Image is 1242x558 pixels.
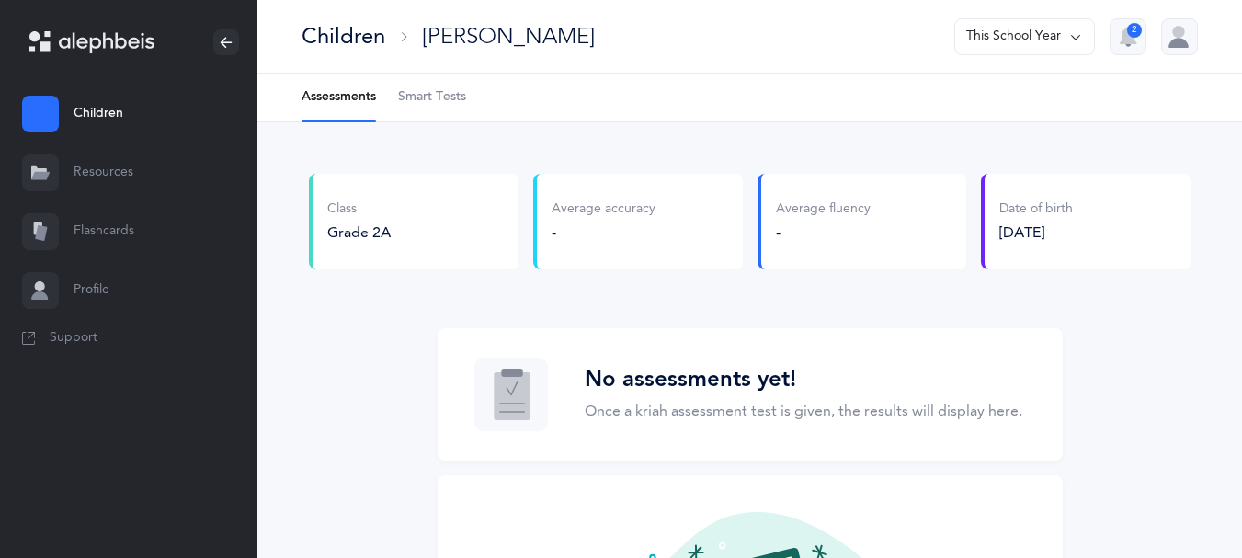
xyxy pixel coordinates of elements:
[552,222,655,243] div: -
[422,21,595,51] div: [PERSON_NAME]
[1150,466,1220,536] iframe: Drift Widget Chat Controller
[1127,23,1142,38] div: 2
[302,21,385,51] div: Children
[50,329,97,347] span: Support
[552,200,655,219] div: Average accuracy
[585,367,1022,393] h3: No assessments yet!
[327,224,391,241] span: Grade 2A
[398,74,466,121] a: Smart Tests
[954,18,1095,55] button: This School Year
[1110,18,1146,55] button: 2
[398,88,466,107] span: Smart Tests
[327,200,391,219] div: Class
[585,400,1022,422] p: Once a kriah assessment test is given, the results will display here.
[999,200,1073,219] div: Date of birth
[776,200,871,219] div: Average fluency
[776,222,871,243] div: -
[999,222,1073,243] div: [DATE]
